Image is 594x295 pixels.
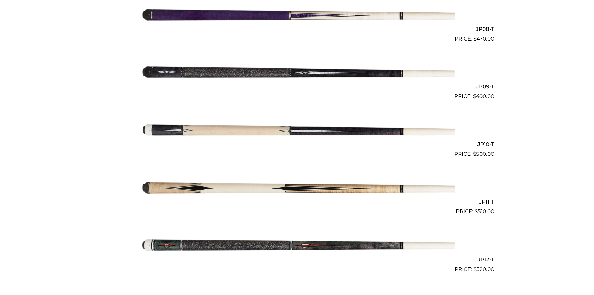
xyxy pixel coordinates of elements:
bdi: 510.00 [475,208,494,214]
img: JP09-T [140,46,455,98]
bdi: 470.00 [473,36,494,42]
a: JP12-T $520.00 [100,218,494,273]
img: JP11-T [140,161,455,213]
span: $ [475,208,478,214]
h2: JP12-T [100,253,494,265]
bdi: 520.00 [473,266,494,272]
bdi: 490.00 [473,93,494,99]
a: JP11-T $510.00 [100,161,494,216]
h2: JP08-T [100,23,494,35]
span: $ [473,266,476,272]
span: $ [473,151,476,157]
h2: JP11-T [100,196,494,208]
h2: JP10-T [100,138,494,150]
img: JP10-T [140,103,455,155]
h2: JP09-T [100,81,494,92]
span: $ [473,93,476,99]
span: $ [473,36,476,42]
img: JP12-T [140,218,455,271]
a: JP09-T $490.00 [100,46,494,101]
bdi: 500.00 [473,151,494,157]
a: JP10-T $500.00 [100,103,494,158]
